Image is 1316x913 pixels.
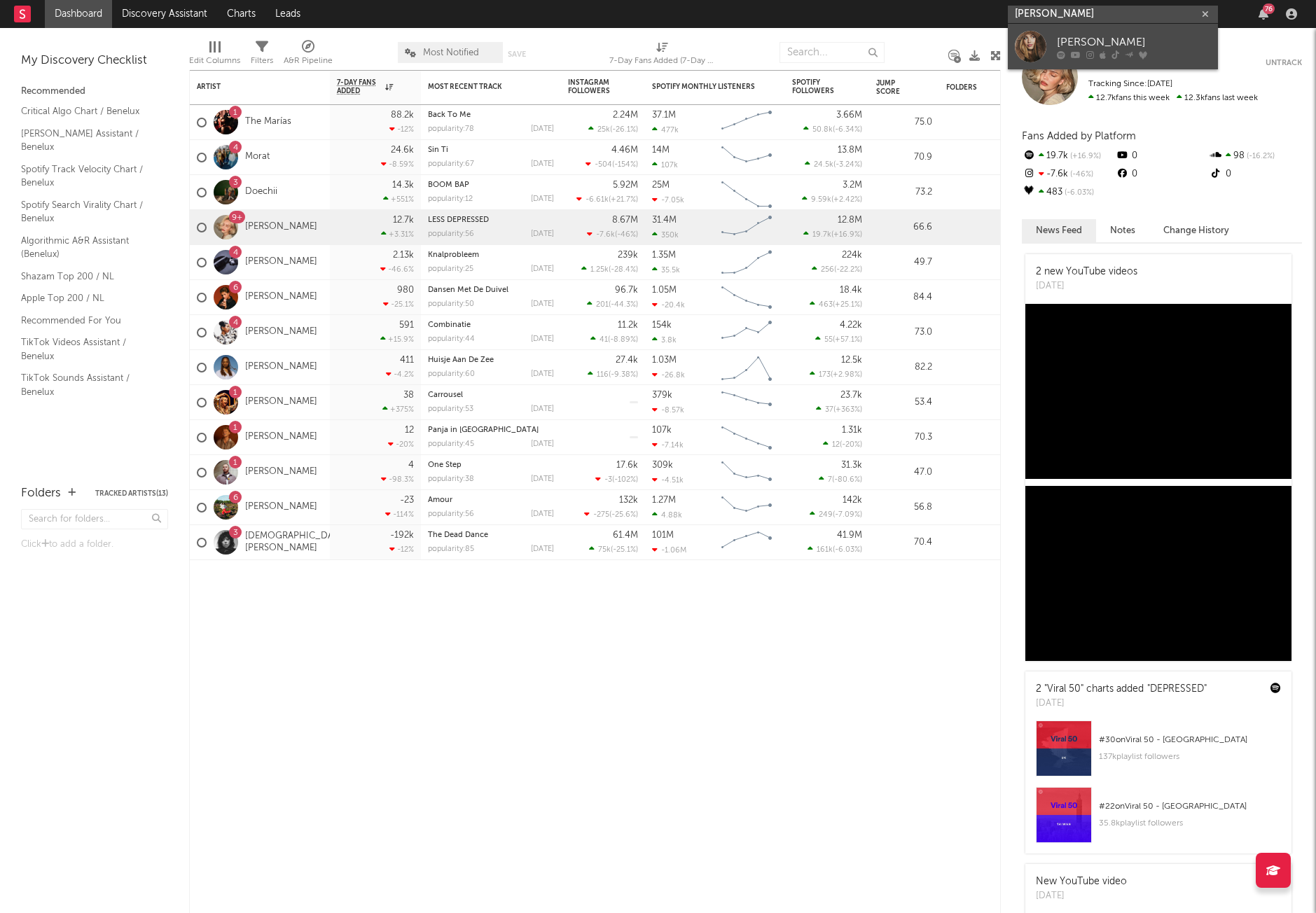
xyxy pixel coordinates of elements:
[284,35,333,76] div: A&R Pipeline
[245,396,317,408] a: [PERSON_NAME]
[531,370,554,378] div: [DATE]
[836,266,860,274] span: -22.2 %
[245,361,317,373] a: [PERSON_NAME]
[1008,6,1218,23] input: Search for artists
[876,394,932,411] div: 53.4
[531,510,554,518] div: [DATE]
[609,35,714,76] div: 7-Day Fans Added (7-Day Fans Added)
[652,391,672,400] div: 379k
[1062,189,1094,197] span: -6.03 %
[531,475,554,483] div: [DATE]
[876,429,932,446] div: 70.3
[21,197,154,226] a: Spotify Search Virality Chart / Benelux
[840,391,862,400] div: 23.7k
[428,391,463,399] a: Carrousel
[1088,80,1172,88] span: Tracking Since: [DATE]
[841,461,862,470] div: 31.3k
[245,116,291,128] a: The Marías
[652,251,676,260] div: 1.35M
[652,510,682,520] div: 4.88k
[613,531,638,540] div: 61.4M
[1057,34,1211,50] div: [PERSON_NAME]
[21,269,154,284] a: Shazam Top 200 / NL
[245,151,270,163] a: Morat
[876,184,932,201] div: 73.2
[876,499,932,516] div: 56.8
[531,195,554,203] div: [DATE]
[197,83,302,91] div: Artist
[946,83,1051,92] div: Folders
[1036,265,1137,279] div: 2 new YouTube videos
[1036,279,1137,293] div: [DATE]
[589,545,638,554] div: ( )
[397,286,414,295] div: 980
[652,440,684,449] div: -7.14k
[428,321,471,329] a: Combinatie
[245,186,277,198] a: Doechii
[245,431,317,443] a: [PERSON_NAME]
[21,536,168,553] div: Click to add a folder.
[876,149,932,166] div: 70.9
[428,146,448,154] a: Sin Ti
[337,78,382,95] span: 7-Day Fans Added
[428,251,479,259] a: Knalprobleem
[531,125,554,133] div: [DATE]
[380,335,414,344] div: +15.9 %
[21,83,168,100] div: Recommended
[245,291,317,303] a: [PERSON_NAME]
[284,53,333,69] div: A&R Pipeline
[596,301,609,309] span: 201
[428,181,469,189] a: BOOM BAP
[715,420,778,455] svg: Chart title
[876,534,932,551] div: 70.4
[652,370,685,379] div: -26.8k
[391,146,414,155] div: 24.6k
[715,525,778,560] svg: Chart title
[393,216,414,225] div: 12.7k
[876,464,932,481] div: 47.0
[428,426,539,434] a: Panja in [GEOGRAPHIC_DATA]
[652,321,672,330] div: 154k
[189,53,240,69] div: Edit Columns
[600,336,608,344] span: 41
[586,160,638,169] div: ( )
[609,53,714,69] div: 7-Day Fans Added (7-Day Fans Added)
[836,161,860,169] span: -3.24 %
[383,195,414,204] div: +551 %
[1245,153,1275,160] span: -16.2 %
[1209,147,1302,165] div: 98
[803,230,862,239] div: ( )
[1022,147,1115,165] div: 19.7k
[428,216,489,224] a: LESS DEPRESSED
[819,371,831,379] span: 173
[652,426,672,435] div: 107k
[652,335,677,344] div: 3.8k
[428,496,554,504] div: Amour
[1259,8,1268,20] button: 76
[251,53,273,69] div: Filters
[1099,748,1281,765] div: 137k playlist followers
[21,370,154,399] a: TikTok Sounds Assistant / Benelux
[1068,153,1101,160] span: +16.9 %
[245,531,347,555] a: [DEMOGRAPHIC_DATA][PERSON_NAME]
[586,196,609,204] span: -6.61k
[805,160,862,169] div: ( )
[400,496,414,505] div: -23
[595,161,612,169] span: -504
[21,104,154,119] a: Critical Algo Chart / Benelux
[428,356,554,364] div: Huisje Aan De Zee
[428,531,554,539] div: The Dead Dance
[428,83,533,91] div: Most Recent Track
[428,426,554,434] div: Panja in España
[245,221,317,233] a: [PERSON_NAME]
[715,175,778,210] svg: Chart title
[390,531,414,540] div: -192k
[843,181,862,190] div: 3.2M
[816,405,862,414] div: ( )
[715,140,778,175] svg: Chart title
[428,111,471,119] a: Back To Me
[428,265,473,273] div: popularity: 25
[385,510,414,519] div: -114 %
[810,370,862,379] div: ( )
[593,511,609,519] span: -275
